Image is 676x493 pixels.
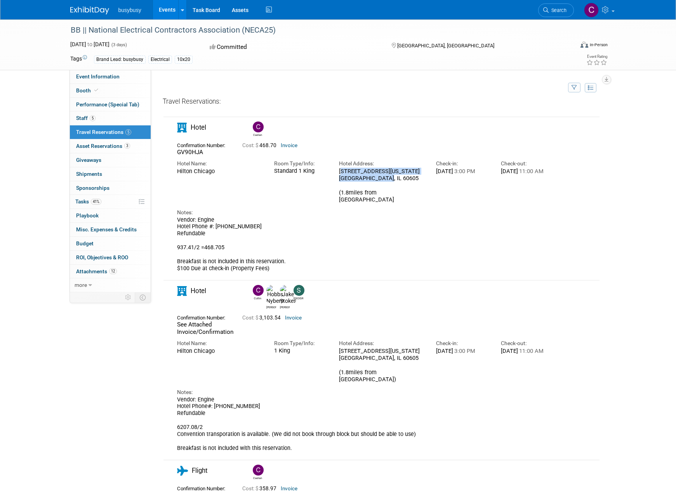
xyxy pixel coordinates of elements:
[253,465,264,476] img: Caelan Williams
[280,285,296,305] img: Jake Stokes
[94,88,98,92] i: Booth reservation complete
[177,321,234,335] span: See Attached Invoice/Confirmation
[70,278,151,292] a: more
[111,42,127,47] span: (3 days)
[175,56,193,64] div: 10x20
[436,168,489,175] div: [DATE]
[76,73,120,80] span: Event Information
[191,123,206,131] span: Hotel
[70,195,151,208] a: Tasks41%
[68,23,562,37] div: BB || National Electrical Contractors Association (NECA25)
[122,292,135,302] td: Personalize Event Tab Strip
[70,55,87,64] td: Tags
[75,198,101,205] span: Tasks
[436,160,489,167] div: Check-in:
[207,40,379,54] div: Committed
[76,226,137,233] span: Misc. Expenses & Credits
[70,125,151,139] a: Travel Reservations5
[501,340,554,347] div: Check-out:
[75,282,87,288] span: more
[70,237,151,250] a: Budget
[538,3,574,17] a: Search
[124,143,130,149] span: 3
[177,286,187,296] i: Hotel
[177,466,188,476] i: Flight
[70,209,151,222] a: Playbook
[518,168,544,175] span: 11:00 AM
[177,347,262,354] div: Hilton Chicago
[266,305,276,309] div: Hobbs Nyberg
[584,3,599,17] img: Collin Larson
[528,40,608,52] div: Event Format
[242,142,259,148] span: Cost: $
[242,142,280,148] span: 468.70
[572,85,577,90] i: Filter by Traveler
[70,167,151,181] a: Shipments
[281,142,297,148] a: Invoice
[580,42,588,48] img: Format-Inperson.png
[453,168,475,175] span: 3:00 PM
[76,115,96,121] span: Staff
[177,140,231,149] div: Confirmation Number:
[70,70,151,83] a: Event Information
[76,268,117,274] span: Attachments
[177,483,231,492] div: Confirmation Number:
[163,97,600,109] div: Travel Reservations:
[274,340,327,347] div: Room Type/Info:
[135,292,151,302] td: Toggle Event Tabs
[436,340,489,347] div: Check-in:
[274,160,327,167] div: Room Type/Info:
[125,129,131,135] span: 5
[70,251,151,264] a: ROI, Objectives & ROO
[177,123,187,132] i: Hotel
[76,185,109,191] span: Sponsorships
[274,347,327,354] div: 1 King
[70,111,151,125] a: Staff5
[294,285,304,296] img: Sydney Sanders
[436,347,489,354] div: [DATE]
[266,285,284,305] img: Hobbs Nyberg
[253,132,262,137] div: Caelan Williams
[280,305,290,309] div: Jake Stokes
[453,347,475,354] span: 3:00 PM
[177,160,262,167] div: Hotel Name:
[274,168,327,175] div: Standard 1 King
[339,347,424,383] div: [STREET_ADDRESS][US_STATE] [GEOGRAPHIC_DATA], IL 60605 (1.8miles from [GEOGRAPHIC_DATA])
[339,168,424,203] div: [STREET_ADDRESS][US_STATE] [GEOGRAPHIC_DATA], IL 60605 (1.8miles from [GEOGRAPHIC_DATA]
[253,476,262,480] div: Caelan Williams
[76,87,100,94] span: Booth
[549,7,567,13] span: Search
[397,43,494,49] span: [GEOGRAPHIC_DATA], [GEOGRAPHIC_DATA]
[91,199,101,205] span: 41%
[589,42,608,48] div: In-Person
[518,347,544,354] span: 11:00 AM
[76,171,102,177] span: Shipments
[191,287,206,295] span: Hotel
[501,347,554,354] div: [DATE]
[177,149,203,156] span: GV90HJA
[177,217,554,272] div: Vendor: Engine Hotel Phone #: [PHONE_NUMBER] Refundable 937.41/2 =468.705 Breakfast is not includ...
[76,212,99,219] span: Playbook
[70,223,151,236] a: Misc. Expenses & Credits
[70,98,151,111] a: Performance (Special Tab)
[264,285,278,309] div: Hobbs Nyberg
[278,285,292,309] div: Jake Stokes
[242,486,280,491] span: 358.97
[94,56,146,64] div: Brand Lead: busybusy
[70,181,151,195] a: Sponsorships
[76,143,130,149] span: Asset Reservations
[86,41,94,47] span: to
[501,160,554,167] div: Check-out:
[177,168,262,175] div: Hilton Chicago
[76,254,128,260] span: ROI, Objectives & ROO
[70,7,109,14] img: ExhibitDay
[339,160,424,167] div: Hotel Address:
[70,153,151,167] a: Giveaways
[251,465,264,480] div: Caelan Williams
[70,84,151,97] a: Booth
[294,296,303,300] div: Sydney Sanders
[177,389,554,396] div: Notes:
[339,340,424,347] div: Hotel Address:
[242,315,259,321] span: Cost: $
[177,340,262,347] div: Hotel Name:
